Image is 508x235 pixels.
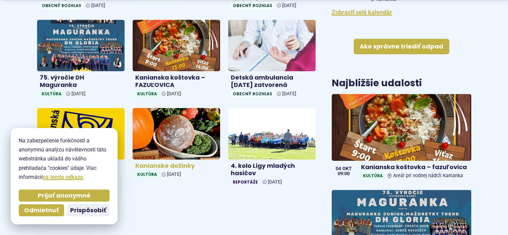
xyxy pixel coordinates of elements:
[40,74,122,89] h4: 75. výročie DH Maguranka
[167,171,181,177] span: [DATE]
[71,91,86,97] span: [DATE]
[43,174,83,180] a: na tomto odkaze
[332,94,471,182] a: Kanianska koštovka – fazuľovica KultúraAreál pri vodnej nádrži Kanianka 04 okt 09:00
[40,2,83,9] span: Obecný rozhlas
[342,166,352,171] span: okt
[19,190,110,202] button: Prijať anonymné
[282,91,296,97] span: [DATE]
[282,3,296,8] span: [DATE]
[231,90,274,97] span: Obecný rozhlas
[38,192,91,200] span: Prijať anonymné
[19,136,110,182] p: Na zabezpečenie funkčnosti a anonymnú analýzu návštevnosti táto webstránka ukladá do vášho prehli...
[231,179,260,186] span: Reportáže
[135,162,217,170] h4: Kanianske dožinky
[91,3,105,8] span: [DATE]
[133,20,220,100] a: Kanianska koštovka – FAZUĽOVICA Kultúra [DATE]
[40,90,63,97] span: Kultúra
[268,179,282,185] span: [DATE]
[354,39,449,54] a: Ako správne triediť odpad
[135,74,217,89] h4: Kanianska koštovka – FAZUĽOVICA
[393,173,463,179] span: Areál pri vodnej nádrži Kanianka
[332,78,422,89] h3: Najbližšie udalosti
[231,162,313,177] h4: 4. kolo Ligy mladých hasičov
[336,166,341,171] span: 04
[24,207,59,214] span: Odmietnuť
[19,204,64,216] button: Odmietnuť
[167,91,181,97] span: [DATE]
[37,108,125,188] a: Obmedzené otváracie hodiny pošty Obecný rozhlas [DATE]
[37,194,316,204] p: Zobraziť všetky
[231,74,313,89] h4: Detská ambulancia [DATE] zatvorená
[67,204,110,216] button: Prispôsobiť
[332,9,392,16] a: Zobraziť celý kalendár
[228,108,316,188] a: 4. kolo Ligy mladých hasičov Reportáže [DATE]
[37,20,125,100] a: 75. výročie DH Maguranka Kultúra [DATE]
[70,207,106,214] span: Prispôsobiť
[228,20,316,100] a: Detská ambulancia [DATE] zatvorená Obecný rozhlas [DATE]
[361,172,385,179] span: Kultúra
[133,108,220,181] a: Kanianske dožinky Kultúra [DATE]
[135,90,159,97] span: Kultúra
[336,171,352,176] span: 09:00
[361,163,468,171] h4: Kanianska koštovka – fazuľovica
[231,2,274,9] span: Obecný rozhlas
[135,171,159,178] span: Kultúra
